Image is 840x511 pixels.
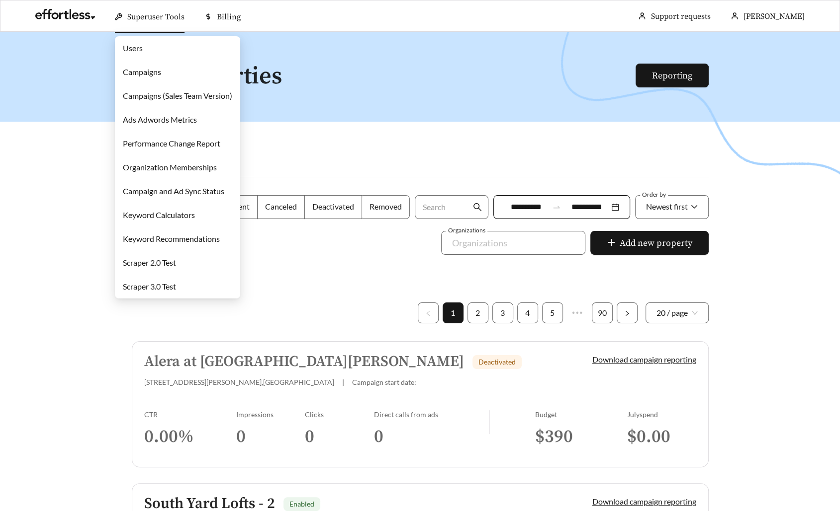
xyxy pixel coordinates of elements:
[425,310,431,316] span: left
[651,11,711,21] a: Support requests
[123,282,176,291] a: Scraper 3.0 Test
[144,426,236,448] h3: 0.00 %
[123,43,143,53] a: Users
[535,410,627,419] div: Budget
[492,302,513,323] li: 3
[123,115,197,124] a: Ads Adwords Metrics
[305,410,374,419] div: Clicks
[493,303,513,323] a: 3
[656,303,698,323] span: 20 / page
[289,500,314,508] span: Enabled
[617,302,638,323] li: Next Page
[236,426,305,448] h3: 0
[489,410,490,434] img: line
[144,378,334,386] span: [STREET_ADDRESS][PERSON_NAME] , [GEOGRAPHIC_DATA]
[624,310,630,316] span: right
[132,64,637,90] h1: All Properties
[123,139,220,148] a: Performance Change Report
[123,91,232,100] a: Campaigns (Sales Team Version)
[552,203,561,212] span: swap-right
[535,426,627,448] h3: $ 390
[478,358,516,366] span: Deactivated
[123,258,176,267] a: Scraper 2.0 Test
[592,303,612,323] a: 90
[567,302,588,323] li: Next 5 Pages
[132,341,709,467] a: Alera at [GEOGRAPHIC_DATA][PERSON_NAME]Deactivated[STREET_ADDRESS][PERSON_NAME],[GEOGRAPHIC_DATA]...
[443,302,464,323] li: 1
[144,410,236,419] div: CTR
[646,202,688,211] span: Newest first
[123,162,217,172] a: Organization Memberships
[627,410,696,419] div: July spend
[467,302,488,323] li: 2
[592,302,613,323] li: 90
[236,410,305,419] div: Impressions
[744,11,805,21] span: [PERSON_NAME]
[517,302,538,323] li: 4
[374,410,489,419] div: Direct calls from ads
[123,67,161,76] a: Campaigns
[552,203,561,212] span: to
[127,12,185,22] span: Superuser Tools
[123,186,224,196] a: Campaign and Ad Sync Status
[374,426,489,448] h3: 0
[646,302,709,323] div: Page Size
[607,238,616,249] span: plus
[443,303,463,323] a: 1
[144,354,464,370] h5: Alera at [GEOGRAPHIC_DATA][PERSON_NAME]
[567,302,588,323] span: •••
[592,355,696,364] a: Download campaign reporting
[312,202,354,211] span: Deactivated
[123,210,195,219] a: Keyword Calculators
[370,202,402,211] span: Removed
[518,303,538,323] a: 4
[468,303,488,323] a: 2
[592,497,696,506] a: Download campaign reporting
[620,236,692,250] span: Add new property
[617,302,638,323] button: right
[473,203,482,212] span: search
[217,12,241,22] span: Billing
[627,426,696,448] h3: $ 0.00
[265,202,297,211] span: Canceled
[543,303,562,323] a: 5
[305,426,374,448] h3: 0
[590,231,709,255] button: plusAdd new property
[652,70,692,81] a: Reporting
[342,378,344,386] span: |
[123,234,220,243] a: Keyword Recommendations
[418,302,439,323] li: Previous Page
[542,302,563,323] li: 5
[636,64,709,87] button: Reporting
[352,378,416,386] span: Campaign start date:
[418,302,439,323] button: left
